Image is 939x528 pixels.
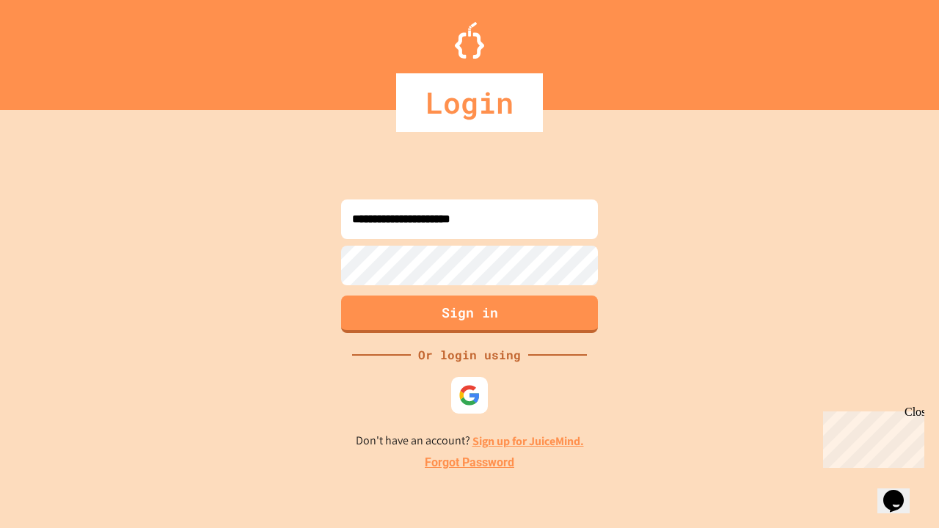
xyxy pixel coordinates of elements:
iframe: chat widget [877,469,924,513]
p: Don't have an account? [356,432,584,450]
img: Logo.svg [455,22,484,59]
a: Forgot Password [425,454,514,472]
div: Chat with us now!Close [6,6,101,93]
a: Sign up for JuiceMind. [472,433,584,449]
button: Sign in [341,296,598,333]
iframe: chat widget [817,406,924,468]
div: Or login using [411,346,528,364]
div: Login [396,73,543,132]
img: google-icon.svg [458,384,481,406]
